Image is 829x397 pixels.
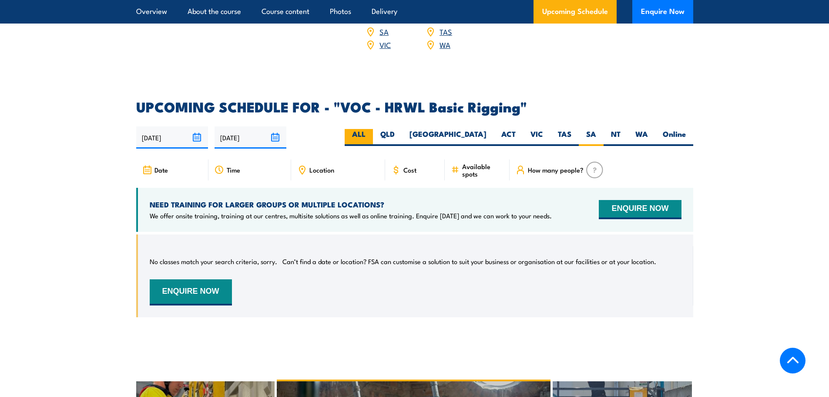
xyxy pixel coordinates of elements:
[150,279,232,305] button: ENQUIRE NOW
[440,26,452,37] a: TAS
[150,257,277,266] p: No classes match your search criteria, sorry.
[345,129,373,146] label: ALL
[403,166,416,173] span: Cost
[655,129,693,146] label: Online
[136,126,208,149] input: From date
[599,200,681,219] button: ENQUIRE NOW
[579,129,604,146] label: SA
[150,211,552,220] p: We offer onsite training, training at our centres, multisite solutions as well as online training...
[309,166,334,173] span: Location
[154,166,168,173] span: Date
[528,166,584,173] span: How many people?
[494,129,523,146] label: ACT
[628,129,655,146] label: WA
[215,126,286,149] input: To date
[379,39,391,50] a: VIC
[136,100,693,112] h2: UPCOMING SCHEDULE FOR - "VOC - HRWL Basic Rigging"
[523,129,550,146] label: VIC
[550,129,579,146] label: TAS
[462,163,503,177] span: Available spots
[373,129,402,146] label: QLD
[150,200,552,209] h4: NEED TRAINING FOR LARGER GROUPS OR MULTIPLE LOCATIONS?
[440,39,450,50] a: WA
[402,129,494,146] label: [GEOGRAPHIC_DATA]
[282,257,656,266] p: Can’t find a date or location? FSA can customise a solution to suit your business or organisation...
[227,166,240,173] span: Time
[379,26,389,37] a: SA
[604,129,628,146] label: NT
